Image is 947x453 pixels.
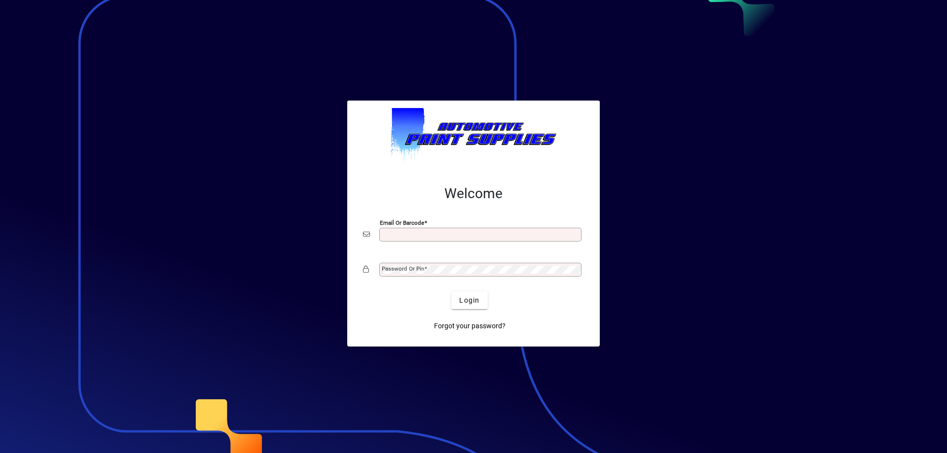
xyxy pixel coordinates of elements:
[380,219,424,226] mat-label: Email or Barcode
[451,291,487,309] button: Login
[382,265,424,272] mat-label: Password or Pin
[459,295,479,306] span: Login
[430,317,510,335] a: Forgot your password?
[434,321,506,331] span: Forgot your password?
[363,185,584,202] h2: Welcome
